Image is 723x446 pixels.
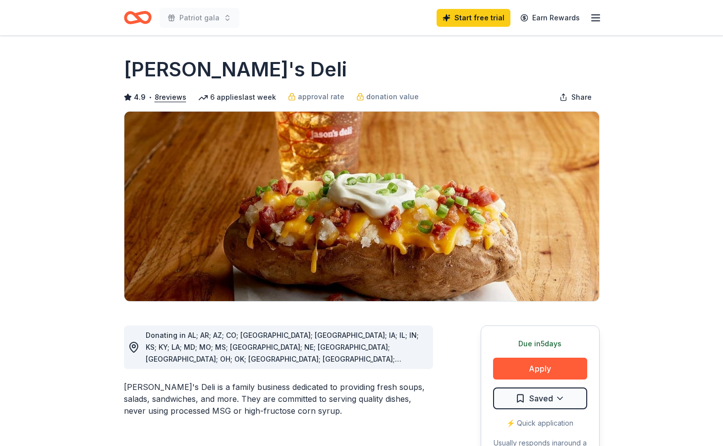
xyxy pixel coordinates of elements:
a: approval rate [288,91,344,103]
span: Donating in AL; AR; AZ; CO; [GEOGRAPHIC_DATA]; [GEOGRAPHIC_DATA]; IA; IL; IN; KS; KY; LA; MD; MO;... [146,331,419,387]
button: Apply [493,358,587,380]
span: donation value [366,91,419,103]
span: Patriot gala [179,12,220,24]
button: 8reviews [155,91,186,103]
button: Share [552,87,600,107]
div: [PERSON_NAME]'s Deli is a family business dedicated to providing fresh soups, salads, sandwiches,... [124,381,433,417]
button: Patriot gala [160,8,239,28]
span: approval rate [298,91,344,103]
span: Saved [529,392,553,405]
div: 6 applies last week [198,91,276,103]
img: Image for Jason's Deli [124,112,599,301]
a: Start free trial [437,9,510,27]
span: • [148,93,152,101]
a: donation value [356,91,419,103]
div: ⚡️ Quick application [493,417,587,429]
button: Saved [493,387,587,409]
h1: [PERSON_NAME]'s Deli [124,56,347,83]
span: 4.9 [134,91,146,103]
a: Home [124,6,152,29]
span: Share [571,91,592,103]
div: Due in 5 days [493,338,587,350]
a: Earn Rewards [514,9,586,27]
